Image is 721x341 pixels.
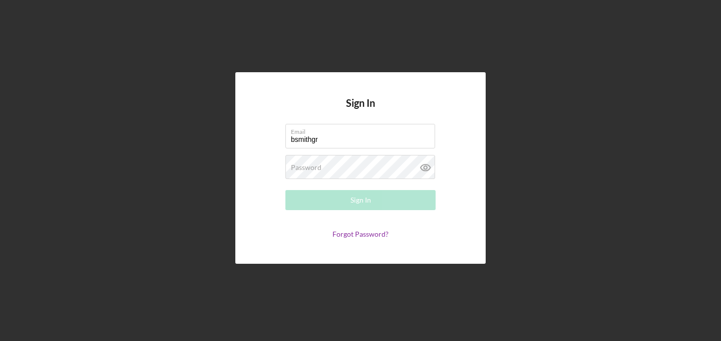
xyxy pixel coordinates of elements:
[332,230,389,238] a: Forgot Password?
[291,163,321,172] label: Password
[346,97,375,124] h4: Sign In
[291,124,435,135] label: Email
[285,190,436,210] button: Sign In
[350,190,371,210] div: Sign In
